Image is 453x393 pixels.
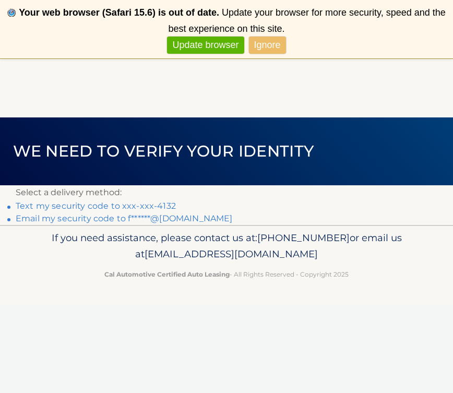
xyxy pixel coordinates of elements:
a: Text my security code to xxx-xxx-4132 [16,201,176,211]
b: Your web browser (Safari 15.6) is out of date. [19,7,219,18]
span: [EMAIL_ADDRESS][DOMAIN_NAME] [145,248,318,260]
strong: Cal Automotive Certified Auto Leasing [104,270,230,278]
span: Update your browser for more security, speed and the best experience on this site. [168,7,445,34]
span: [PHONE_NUMBER] [257,232,350,244]
p: If you need assistance, please contact us at: or email us at [16,230,437,263]
p: Select a delivery method: [16,185,437,200]
p: - All Rights Reserved - Copyright 2025 [16,269,437,280]
span: We need to verify your identity [13,141,314,161]
a: Update browser [167,37,244,54]
a: Email my security code to f******@[DOMAIN_NAME] [16,213,233,223]
a: Ignore [249,37,286,54]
